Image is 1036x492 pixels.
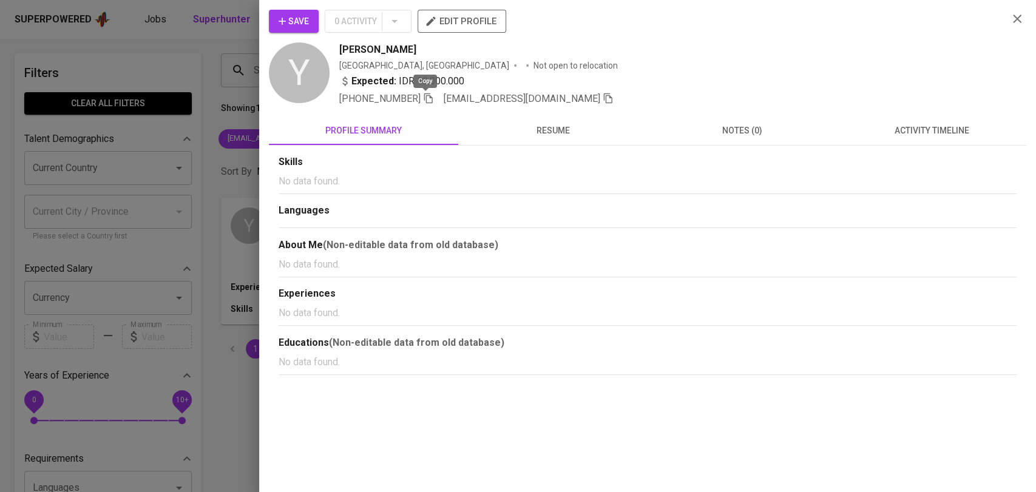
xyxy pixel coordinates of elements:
span: [PERSON_NAME] [339,42,416,57]
p: Not open to relocation [533,59,618,72]
div: Educations [279,335,1017,350]
button: edit profile [418,10,506,33]
span: [EMAIL_ADDRESS][DOMAIN_NAME] [444,93,600,104]
div: IDR 18.000.000 [339,74,464,89]
span: notes (0) [655,123,830,138]
span: activity timeline [844,123,1019,138]
b: (Non-editable data from old database) [329,337,504,348]
p: No data found. [279,355,1017,369]
div: Experiences [279,287,1017,301]
div: Y [269,42,330,103]
p: No data found. [279,174,1017,189]
span: edit profile [427,13,496,29]
p: No data found. [279,306,1017,320]
b: (Non-editable data from old database) [323,239,498,251]
div: Languages [279,204,1017,218]
p: No data found. [279,257,1017,272]
button: Save [269,10,319,33]
div: Skills [279,155,1017,169]
b: Expected: [351,74,396,89]
a: edit profile [418,16,506,25]
span: [PHONE_NUMBER] [339,93,421,104]
span: resume [466,123,640,138]
span: profile summary [276,123,451,138]
div: [GEOGRAPHIC_DATA], [GEOGRAPHIC_DATA] [339,59,509,72]
span: Save [279,14,309,29]
div: About Me [279,238,1017,252]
